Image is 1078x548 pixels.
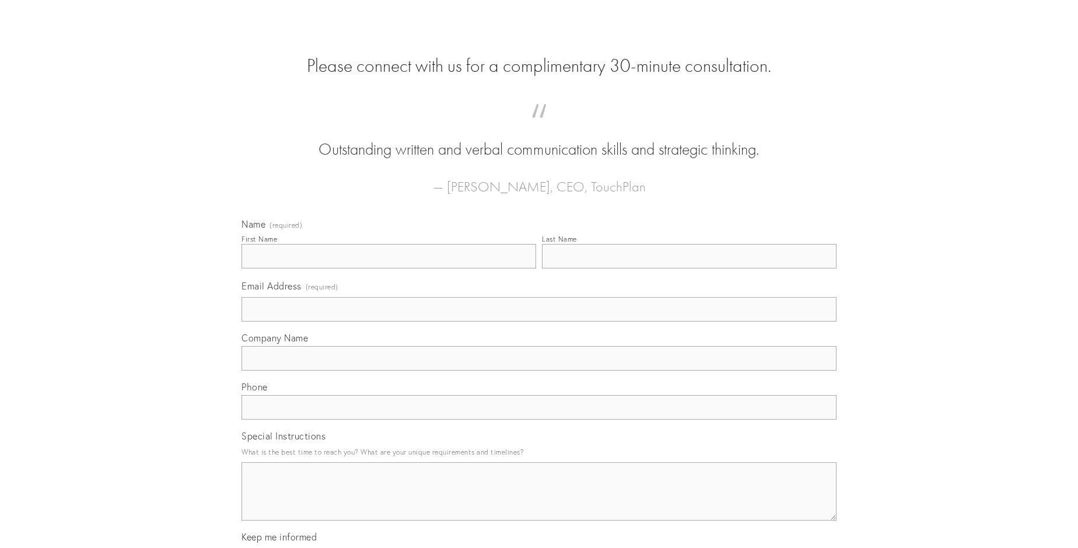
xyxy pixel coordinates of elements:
span: Company Name [242,332,308,344]
span: Keep me informed [242,531,317,543]
p: What is the best time to reach you? What are your unique requirements and timelines? [242,444,836,460]
span: (required) [269,222,302,229]
span: (required) [306,279,338,295]
span: Name [242,218,265,230]
span: “ [260,116,818,138]
div: First Name [242,235,277,243]
blockquote: Outstanding written and verbal communication skills and strategic thinking. [260,116,818,161]
span: Email Address [242,280,302,292]
figcaption: — [PERSON_NAME], CEO, TouchPlan [260,161,818,198]
span: Special Instructions [242,430,325,442]
h2: Please connect with us for a complimentary 30-minute consultation. [242,55,836,77]
span: Phone [242,381,268,393]
div: Last Name [542,235,577,243]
